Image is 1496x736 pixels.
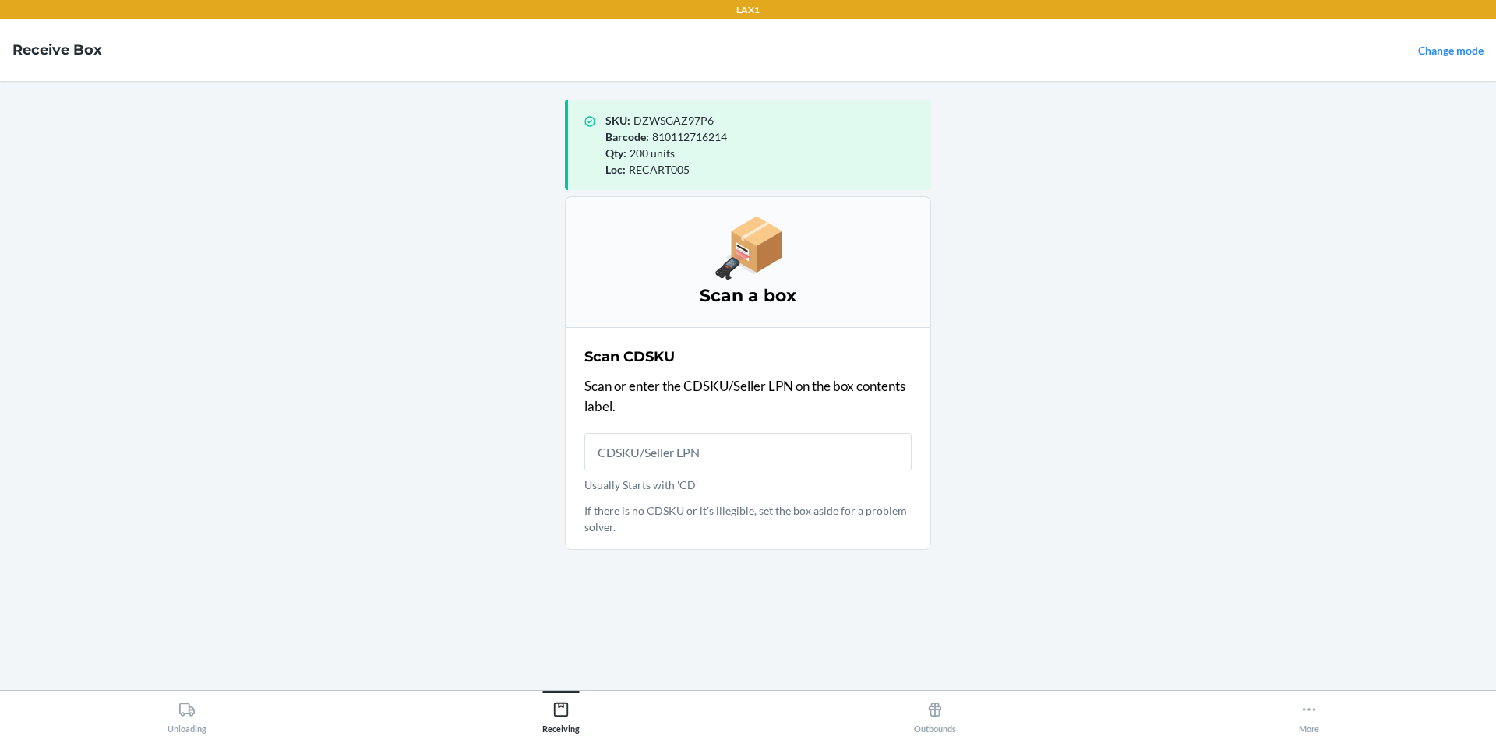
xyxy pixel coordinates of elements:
[1418,44,1484,57] a: Change mode
[914,695,956,734] div: Outbounds
[584,347,675,367] h2: Scan CDSKU
[168,695,206,734] div: Unloading
[374,691,748,734] button: Receiving
[1122,691,1496,734] button: More
[633,114,714,127] span: DZWSGAZ97P6
[605,114,630,127] span: SKU :
[748,691,1122,734] button: Outbounds
[584,477,912,493] p: Usually Starts with 'CD'
[12,40,102,60] h4: Receive Box
[605,163,626,176] span: Loc :
[584,433,912,470] input: Usually Starts with 'CD'
[629,163,690,176] span: RECART005
[736,3,760,17] p: LAX1
[605,130,649,143] span: Barcode :
[584,502,912,535] p: If there is no CDSKU or it's illegible, set the box aside for a problem solver.
[605,146,626,160] span: Qty :
[630,146,675,160] span: 200 units
[1299,695,1319,734] div: More
[652,130,727,143] span: 810112716214
[584,376,912,416] p: Scan or enter the CDSKU/Seller LPN on the box contents label.
[542,695,580,734] div: Receiving
[584,283,912,308] h3: Scan a box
